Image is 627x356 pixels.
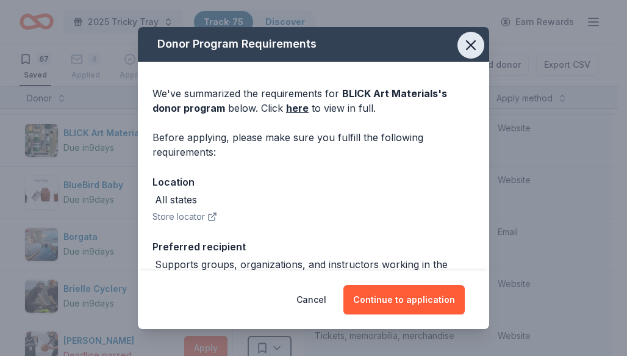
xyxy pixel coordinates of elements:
div: Preferred recipient [152,239,475,255]
div: Supports groups, organizations, and instructors working in the visual arts [155,257,475,286]
button: Store locator [152,209,217,224]
button: Continue to application [343,285,465,314]
div: Location [152,174,475,190]
div: We've summarized the requirements for below. Click to view in full. [152,86,475,115]
div: Before applying, please make sure you fulfill the following requirements: [152,130,475,159]
button: Cancel [296,285,326,314]
div: All states [155,192,197,207]
a: here [286,101,309,115]
div: Donor Program Requirements [138,27,489,62]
